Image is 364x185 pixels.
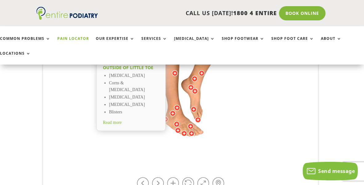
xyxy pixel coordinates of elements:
span: Send message [318,168,355,174]
a: Entire Podiatry [36,15,98,21]
a: Shop Footwear [222,36,265,50]
a: [MEDICAL_DATA] [174,36,215,50]
a: Shop Foot Care [271,36,314,50]
a: Book Online [279,6,326,20]
h2: Outside of little toe [103,65,159,71]
li: [MEDICAL_DATA] [109,101,159,109]
li: Blisters [109,109,159,116]
button: Send message [303,162,358,180]
li: [MEDICAL_DATA] [109,94,159,101]
a: Outside of little toe [MEDICAL_DATA] Corns & [MEDICAL_DATA] [MEDICAL_DATA] [MEDICAL_DATA] Blister... [96,60,166,124]
span: 1800 4 ENTIRE [233,9,277,17]
li: [MEDICAL_DATA] [109,72,159,80]
a: Services [141,36,167,50]
li: Corns & [MEDICAL_DATA] [109,80,159,94]
img: logo (1) [36,7,98,20]
a: Our Expertise [96,36,135,50]
a: About [321,36,342,50]
span: Read more [103,120,122,125]
a: Pain Locator [57,36,89,50]
p: CALL US [DATE]! [101,9,277,17]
